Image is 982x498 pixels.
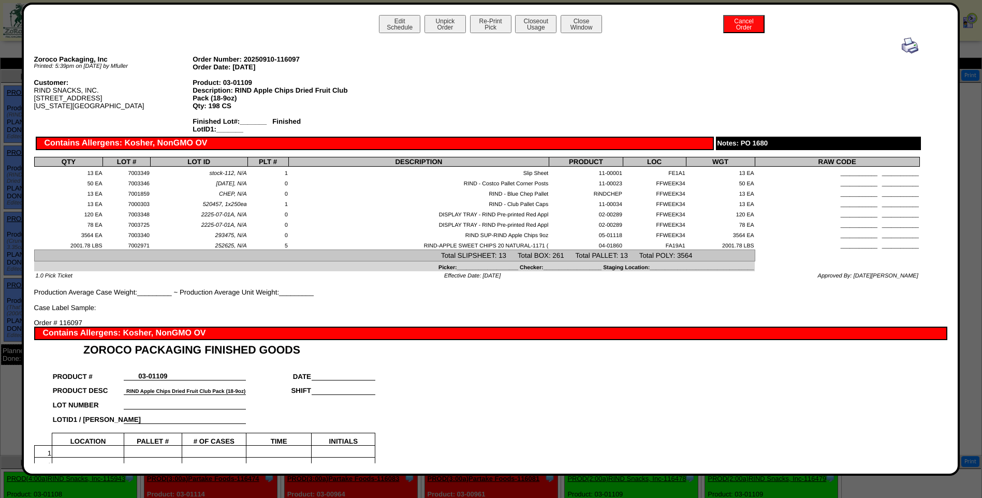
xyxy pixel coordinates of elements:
[288,208,549,218] td: DISPLAY TRAY - RIND Pre-printed Red Appl
[52,366,124,380] td: PRODUCT #
[549,198,623,208] td: 11-00034
[193,86,351,102] div: Description: RIND Apple Chips Dried Fruit Club Pack (18-9oz)
[246,433,312,446] td: TIME
[755,198,919,208] td: ____________ ____________
[247,239,288,250] td: 5
[34,187,103,198] td: 13 EA
[103,218,150,229] td: 7003725
[103,239,150,250] td: 7002971
[549,208,623,218] td: 02-00289
[686,157,755,167] th: WGT
[103,208,150,218] td: 7003348
[103,187,150,198] td: 7001859
[219,191,247,197] span: CHEP, N/A
[623,157,686,167] th: LOC
[686,208,755,218] td: 120 EA
[686,198,755,208] td: 13 EA
[755,157,919,167] th: RAW CODE
[686,167,755,177] td: 13 EA
[247,167,288,177] td: 1
[288,198,549,208] td: RIND - Club Pallet Caps
[755,177,919,187] td: ____________ ____________
[126,389,245,394] font: RIND Apple Chips Dried Fruit Club Pack (18-9oz)
[379,15,420,33] button: EditSchedule
[723,15,765,33] button: CancelOrder
[623,167,686,177] td: FE1A1
[203,201,247,208] span: 520457, 1x250ea
[103,167,150,177] td: 7003349
[902,37,918,54] img: print.gif
[470,15,511,33] button: Re-PrintPick
[623,177,686,187] td: FFWEEK34
[246,380,312,395] td: SHIFT
[549,239,623,250] td: 04-01860
[34,327,947,340] div: Contains Allergens: Kosher, NonGMO OV
[561,15,602,33] button: CloseWindow
[103,157,150,167] th: LOT #
[34,208,103,218] td: 120 EA
[549,177,623,187] td: 11-00023
[716,137,921,150] div: Notes: PO 1680
[623,198,686,208] td: FFWEEK34
[755,167,919,177] td: ____________ ____________
[34,157,103,167] th: QTY
[247,157,288,167] th: PLT #
[34,198,103,208] td: 13 EA
[36,137,714,150] div: Contains Allergens: Kosher, NonGMO OV
[150,157,247,167] th: LOT ID
[549,167,623,177] td: 11-00001
[246,366,312,380] td: DATE
[623,218,686,229] td: FFWEEK34
[247,208,288,218] td: 0
[52,394,124,409] td: LOT NUMBER
[818,273,918,279] span: Approved By: [DATE][PERSON_NAME]
[686,177,755,187] td: 50 EA
[210,170,247,177] span: stock-112, N/A
[247,198,288,208] td: 1
[193,102,351,110] div: Qty: 198 CS
[247,177,288,187] td: 0
[52,433,124,446] td: LOCATION
[182,433,246,446] td: # OF CASES
[34,218,103,229] td: 78 EA
[686,218,755,229] td: 78 EA
[288,229,549,239] td: RIND SUP-RIND Apple Chips 9oz
[515,15,556,33] button: CloseoutUsage
[34,37,920,312] div: Production Average Case Weight:_________ ~ Production Average Unit Weight:_________ Case Label Sa...
[103,229,150,239] td: 7003340
[193,55,351,63] div: Order Number: 20250910-116097
[755,218,919,229] td: ____________ ____________
[34,446,52,458] td: 1
[247,229,288,239] td: 0
[34,458,52,470] td: 2
[34,261,755,271] td: Picker:____________________ Checker:___________________ Staging Location:________________________...
[52,380,124,395] td: PRODUCT DESC
[34,79,193,110] div: RIND SNACKS, INC. [STREET_ADDRESS] [US_STATE][GEOGRAPHIC_DATA]
[34,239,103,250] td: 2001.78 LBS
[623,239,686,250] td: FA19A1
[755,229,919,239] td: ____________ ____________
[549,218,623,229] td: 02-00289
[755,239,919,250] td: ____________ ____________
[686,187,755,198] td: 13 EA
[103,177,150,187] td: 7003346
[103,198,150,208] td: 7000303
[34,177,103,187] td: 50 EA
[34,250,755,261] td: Total SLIPSHEET: 13 Total BOX: 261 Total PALLET: 13 Total POLY: 3564
[686,229,755,239] td: 3564 EA
[288,218,549,229] td: DISPLAY TRAY - RIND Pre-printed Red Appl
[52,340,375,357] td: ZOROCO PACKAGING FINISHED GOODS
[549,157,623,167] th: PRODUCT
[193,79,351,86] div: Product: 03-01109
[288,187,549,198] td: RIND - Blue Chep Pallet
[686,239,755,250] td: 2001.78 LBS
[193,63,351,71] div: Order Date: [DATE]
[215,232,247,239] span: 293475, N/A
[312,433,375,446] td: INITIALS
[247,187,288,198] td: 0
[52,409,124,423] td: LOTID1 / [PERSON_NAME]
[549,187,623,198] td: RiNDCHEP
[623,229,686,239] td: FFWEEK34
[34,167,103,177] td: 13 EA
[247,218,288,229] td: 0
